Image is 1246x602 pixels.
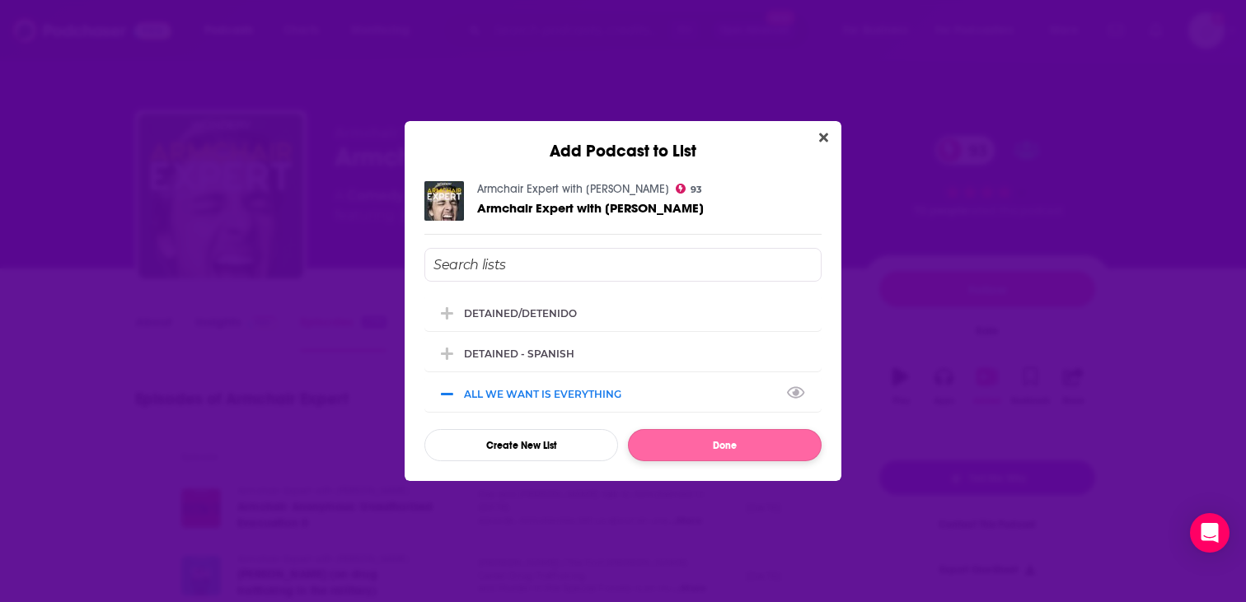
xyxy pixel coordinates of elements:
div: DETAINED - SPANISH [424,335,822,371]
span: Armchair Expert with [PERSON_NAME] [477,200,704,216]
button: View Link [621,397,631,399]
div: Open Intercom Messenger [1190,513,1230,553]
span: 93 [691,186,702,194]
button: Done [628,429,822,461]
div: DETAINED/DETENIDO [424,295,822,331]
div: Add Podcast to List [405,121,841,161]
a: 93 [676,184,702,194]
button: Close [813,128,835,148]
button: Create New List [424,429,618,461]
div: ALL WE WANT IS EVERYTHING [464,388,631,400]
img: Armchair Expert with Dax Shepard [424,181,464,221]
div: Add Podcast To List [424,248,822,461]
a: Armchair Expert with Dax Shepard [477,201,704,215]
div: DETAINED - SPANISH [464,348,574,360]
div: DETAINED/DETENIDO [464,307,577,320]
div: ALL WE WANT IS EVERYTHING [424,376,822,412]
input: Search lists [424,248,822,282]
a: Armchair Expert with Dax Shepard [477,182,669,196]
